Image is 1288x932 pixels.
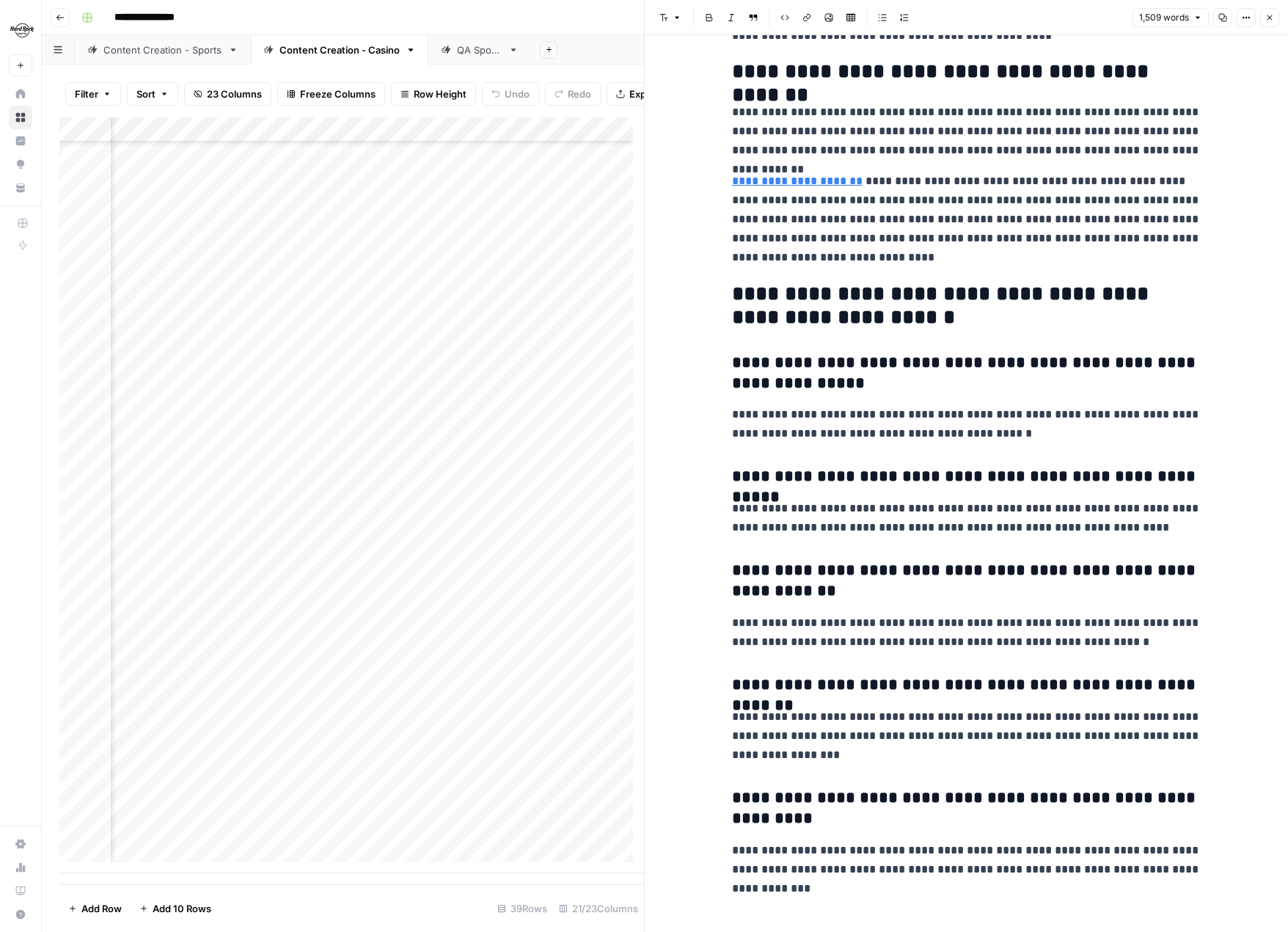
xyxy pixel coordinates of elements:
[428,35,531,65] a: QA Sports
[9,879,32,903] a: Learning Hub
[505,87,530,101] span: Undo
[9,129,32,153] a: Insights
[9,153,32,176] a: Opportunities
[1139,11,1189,24] span: 1,509 words
[1133,8,1209,27] button: 1,509 words
[9,106,32,129] a: Browse
[545,82,601,106] button: Redo
[75,87,98,101] span: Filter
[9,176,32,200] a: Your Data
[553,897,644,920] div: 21/23 Columns
[482,82,539,106] button: Undo
[127,82,178,106] button: Sort
[568,87,591,101] span: Redo
[277,82,385,106] button: Freeze Columns
[65,82,121,106] button: Filter
[300,87,376,101] span: Freeze Columns
[391,82,476,106] button: Row Height
[9,82,32,106] a: Home
[184,82,271,106] button: 23 Columns
[491,897,553,920] div: 39 Rows
[9,856,32,879] a: Usage
[136,87,155,101] span: Sort
[9,903,32,926] button: Help + Support
[607,82,691,106] button: Export CSV
[457,43,502,57] div: QA Sports
[251,35,428,65] a: Content Creation - Casino
[9,832,32,856] a: Settings
[629,87,681,101] span: Export CSV
[131,897,220,920] button: Add 10 Rows
[207,87,262,101] span: 23 Columns
[414,87,466,101] span: Row Height
[9,12,32,48] button: Workspace: Hard Rock Digital
[81,901,122,916] span: Add Row
[153,901,211,916] span: Add 10 Rows
[75,35,251,65] a: Content Creation - Sports
[103,43,222,57] div: Content Creation - Sports
[59,897,131,920] button: Add Row
[9,17,35,43] img: Hard Rock Digital Logo
[279,43,400,57] div: Content Creation - Casino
